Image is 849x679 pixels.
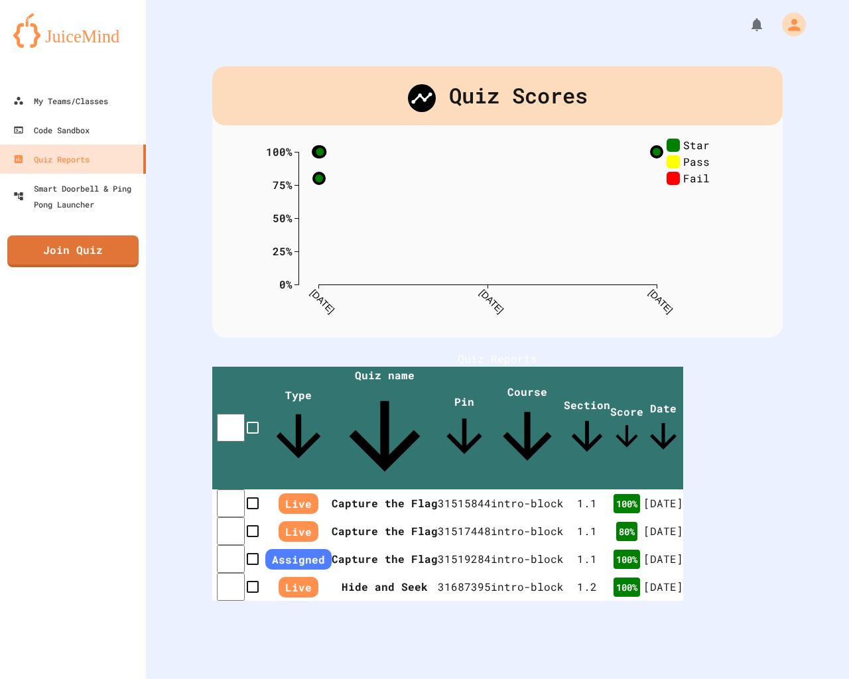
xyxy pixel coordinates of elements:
[683,170,710,184] text: Fail
[279,493,318,514] span: Live
[273,210,293,224] text: 50%
[332,368,438,489] span: Quiz name
[13,93,108,109] div: My Teams/Classes
[491,551,564,567] div: intro-block
[683,137,710,151] text: Star
[643,573,683,601] td: [DATE]
[491,385,564,473] span: Course
[332,573,438,601] th: Hide and Seek
[683,154,710,168] text: Pass
[273,243,293,257] text: 25%
[564,495,610,511] div: 1 . 1
[279,577,318,597] span: Live
[643,401,683,456] span: Date
[279,521,318,542] span: Live
[438,573,491,601] td: 31687395
[643,517,683,545] td: [DATE]
[768,9,809,40] div: My Account
[478,287,505,315] text: [DATE]
[564,551,610,567] div: 1 . 1
[438,517,491,545] td: 31517448
[614,578,640,597] div: 100 %
[7,235,139,267] a: Join Quiz
[212,66,783,125] div: Quiz Scores
[332,517,438,545] th: Capture the Flag
[273,177,293,191] text: 75%
[564,523,610,539] div: 1 . 1
[610,404,643,453] span: Score
[438,489,491,517] td: 31515844
[438,395,491,463] span: Pin
[643,489,683,517] td: [DATE]
[13,151,90,167] div: Quiz Reports
[13,122,90,138] div: Code Sandbox
[614,550,640,569] div: 100 %
[265,549,332,570] span: Assigned
[212,351,783,367] h1: Quiz Reports
[332,545,438,573] th: Capture the Flag
[616,522,637,541] div: 80 %
[564,579,610,595] div: 1 . 2
[491,495,564,511] div: intro-block
[217,414,245,442] input: select all desserts
[614,494,640,513] div: 100 %
[332,489,438,517] th: Capture the Flag
[491,523,564,539] div: intro-block
[13,180,141,212] div: Smart Doorbell & Ping Pong Launcher
[266,144,293,158] text: 100%
[647,287,675,315] text: [DATE]
[491,579,564,595] div: intro-block
[13,13,133,48] img: logo-orange.svg
[643,545,683,573] td: [DATE]
[438,545,491,573] td: 31519284
[265,388,332,469] span: Type
[564,398,610,460] span: Section
[279,277,293,290] text: 0%
[308,287,336,315] text: [DATE]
